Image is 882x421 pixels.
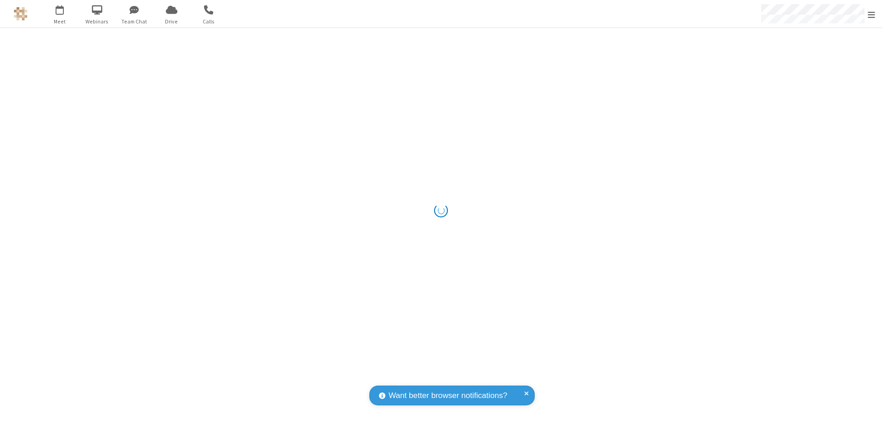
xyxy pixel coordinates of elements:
[389,390,507,402] span: Want better browser notifications?
[80,17,114,26] span: Webinars
[117,17,152,26] span: Team Chat
[154,17,189,26] span: Drive
[43,17,77,26] span: Meet
[14,7,28,21] img: QA Selenium DO NOT DELETE OR CHANGE
[192,17,226,26] span: Calls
